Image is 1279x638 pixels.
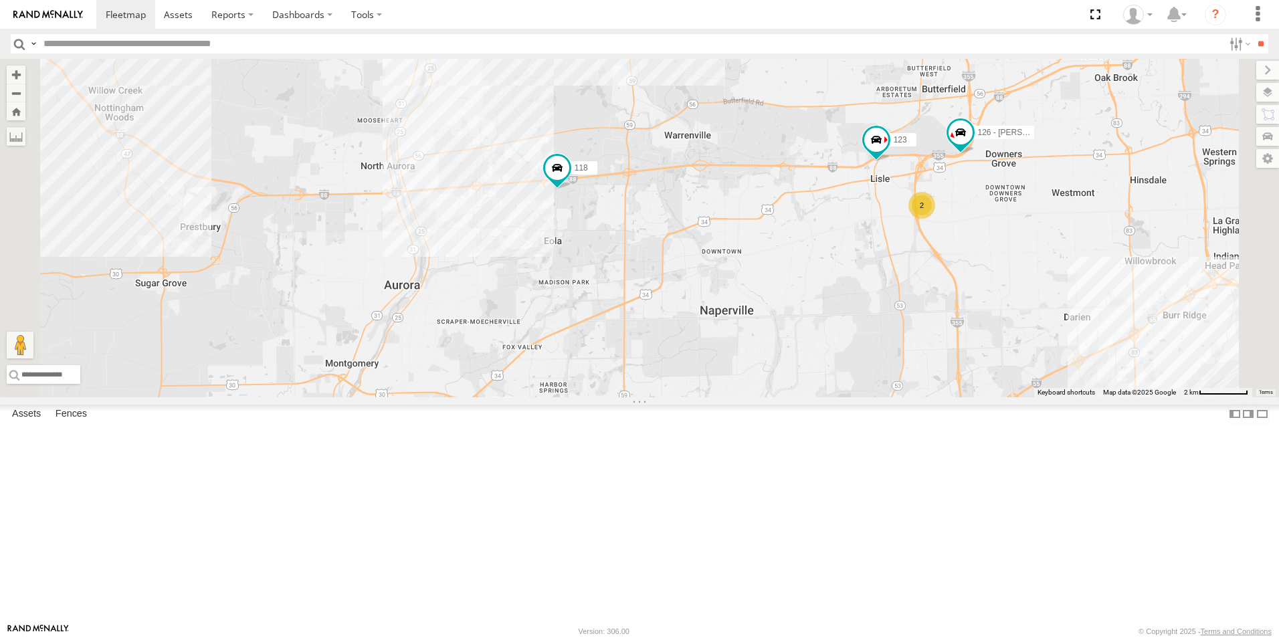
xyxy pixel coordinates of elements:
button: Map Scale: 2 km per 70 pixels [1180,388,1252,397]
span: 126 - [PERSON_NAME] [978,128,1064,138]
button: Zoom in [7,66,25,84]
label: Dock Summary Table to the Right [1242,405,1255,424]
span: 2 km [1184,389,1199,396]
label: Fences [49,405,94,423]
div: 2 [908,192,935,219]
button: Keyboard shortcuts [1038,388,1095,397]
button: Drag Pegman onto the map to open Street View [7,332,33,358]
button: Zoom Home [7,102,25,120]
button: Zoom out [7,84,25,102]
i: ? [1205,4,1226,25]
div: Version: 306.00 [579,627,629,635]
span: Map data ©2025 Google [1103,389,1176,396]
div: © Copyright 2025 - [1139,627,1272,635]
label: Map Settings [1256,149,1279,168]
span: 118 [575,163,588,173]
label: Dock Summary Table to the Left [1228,405,1242,424]
span: 123 [894,136,907,145]
label: Search Filter Options [1224,34,1253,54]
label: Measure [7,127,25,146]
label: Search Query [28,34,39,54]
label: Hide Summary Table [1256,405,1269,424]
a: Terms (opens in new tab) [1259,390,1273,395]
div: Ed Pruneda [1118,5,1157,25]
a: Visit our Website [7,625,69,638]
label: Assets [5,405,47,423]
a: Terms and Conditions [1201,627,1272,635]
img: rand-logo.svg [13,10,83,19]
